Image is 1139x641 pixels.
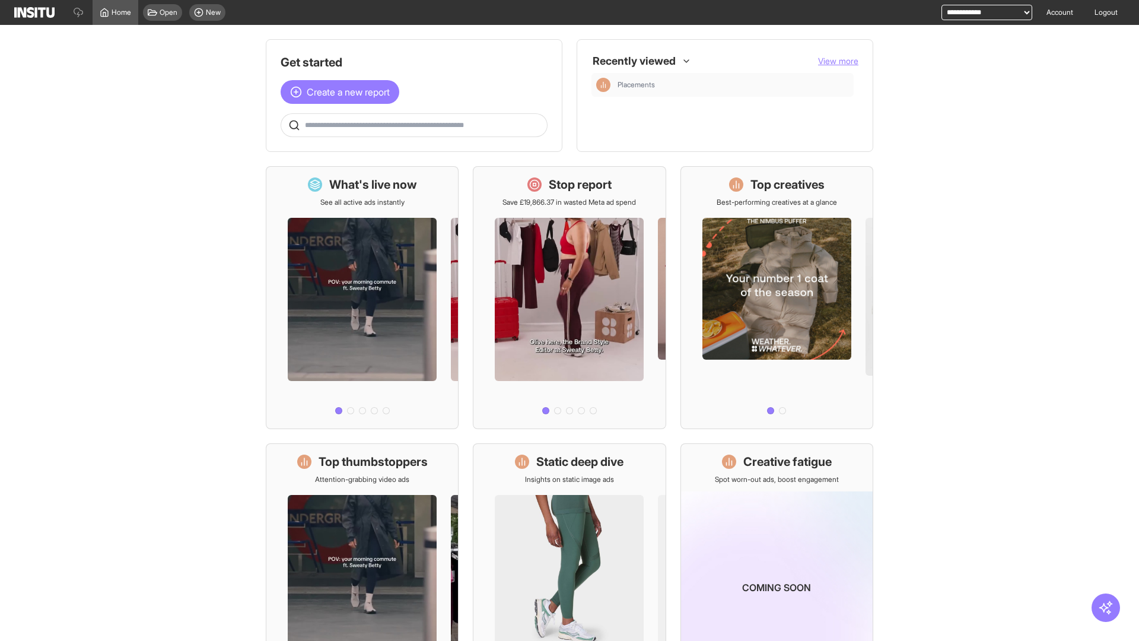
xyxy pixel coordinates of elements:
button: View more [818,55,858,67]
p: Save £19,866.37 in wasted Meta ad spend [502,198,636,207]
h1: What's live now [329,176,417,193]
p: Attention-grabbing video ads [315,475,409,484]
div: Insights [596,78,610,92]
span: Create a new report [307,85,390,99]
span: Open [160,8,177,17]
span: View more [818,56,858,66]
p: Insights on static image ads [525,475,614,484]
p: See all active ads instantly [320,198,405,207]
a: Stop reportSave £19,866.37 in wasted Meta ad spend [473,166,666,429]
h1: Top creatives [750,176,825,193]
a: Top creativesBest-performing creatives at a glance [680,166,873,429]
h1: Static deep dive [536,453,623,470]
span: Home [112,8,131,17]
h1: Stop report [549,176,612,193]
p: Best-performing creatives at a glance [717,198,837,207]
button: Create a new report [281,80,399,104]
h1: Top thumbstoppers [319,453,428,470]
a: What's live nowSee all active ads instantly [266,166,459,429]
span: Placements [618,80,849,90]
span: Placements [618,80,655,90]
span: New [206,8,221,17]
img: Logo [14,7,55,18]
h1: Get started [281,54,548,71]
